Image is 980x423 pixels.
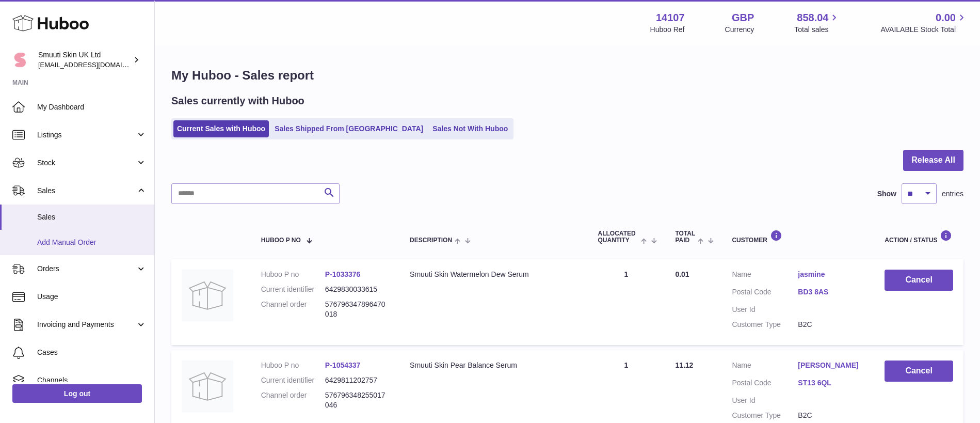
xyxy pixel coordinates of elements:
[732,270,798,282] dt: Name
[732,361,798,373] dt: Name
[588,259,665,345] td: 1
[37,348,147,357] span: Cases
[12,52,28,68] img: tomi@beautyko.fi
[732,320,798,330] dt: Customer Type
[171,67,963,84] h1: My Huboo - Sales report
[675,230,695,244] span: Total paid
[37,375,147,385] span: Channels
[798,411,864,420] dd: B2C
[410,361,577,370] div: Smuuti Skin Pear Balance Serum
[325,285,389,294] dd: 6429830033615
[37,130,136,140] span: Listings
[261,375,325,385] dt: Current identifier
[732,305,798,315] dt: User Id
[171,94,304,108] h2: Sales currently with Huboo
[261,300,325,319] dt: Channel order
[732,396,798,405] dt: User Id
[38,60,152,69] span: [EMAIL_ADDRESS][DOMAIN_NAME]
[182,361,233,412] img: no-photo.jpg
[37,320,136,330] span: Invoicing and Payments
[798,378,864,388] a: ST13 6QL
[37,102,147,112] span: My Dashboard
[732,378,798,390] dt: Postal Code
[38,50,131,70] div: Smuuti Skin UK Ltd
[261,361,325,370] dt: Huboo P no
[261,270,325,279] dt: Huboo P no
[798,270,864,279] a: jasmine
[37,158,136,168] span: Stock
[261,237,301,244] span: Huboo P no
[261,285,325,294] dt: Current identifier
[794,25,840,35] span: Total sales
[37,238,147,247] span: Add Manual Order
[903,150,963,171] button: Release All
[598,230,639,244] span: ALLOCATED Quantity
[410,237,452,244] span: Description
[732,287,798,300] dt: Postal Code
[410,270,577,279] div: Smuuti Skin Watermelon Dew Serum
[37,292,147,302] span: Usage
[725,25,754,35] div: Currency
[798,320,864,330] dd: B2C
[325,361,361,369] a: P-1054337
[877,189,896,199] label: Show
[325,390,389,410] dd: 576796348255017046
[325,375,389,385] dd: 6429811202757
[650,25,685,35] div: Huboo Ref
[936,11,956,25] span: 0.00
[37,186,136,196] span: Sales
[797,11,828,25] span: 858.04
[656,11,685,25] strong: 14107
[429,120,511,137] a: Sales Not With Huboo
[173,120,269,137] a: Current Sales with Huboo
[880,25,968,35] span: AVAILABLE Stock Total
[12,384,142,403] a: Log out
[675,270,689,278] span: 0.01
[798,361,864,370] a: [PERSON_NAME]
[675,361,693,369] span: 11.12
[37,264,136,274] span: Orders
[325,270,361,278] a: P-1033376
[37,212,147,222] span: Sales
[885,270,953,291] button: Cancel
[794,11,840,35] a: 858.04 Total sales
[732,411,798,420] dt: Customer Type
[885,361,953,382] button: Cancel
[798,287,864,297] a: BD3 8AS
[325,300,389,319] dd: 576796347896470018
[942,189,963,199] span: entries
[261,390,325,410] dt: Channel order
[732,230,864,244] div: Customer
[885,230,953,244] div: Action / Status
[182,270,233,321] img: no-photo.jpg
[880,11,968,35] a: 0.00 AVAILABLE Stock Total
[271,120,427,137] a: Sales Shipped From [GEOGRAPHIC_DATA]
[732,11,754,25] strong: GBP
